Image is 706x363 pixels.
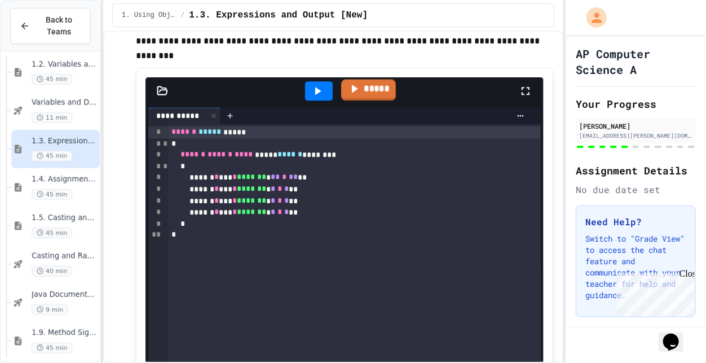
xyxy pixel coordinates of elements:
span: 40 min [32,266,72,277]
div: No due date set [576,183,696,196]
span: 45 min [32,151,72,161]
span: 45 min [32,343,72,353]
h1: AP Computer Science A [576,46,696,77]
span: 45 min [32,228,72,238]
div: My Account [575,5,610,30]
button: Back to Teams [10,8,91,44]
span: 45 min [32,74,72,85]
span: 1.3. Expressions and Output [New] [32,137,98,146]
span: / [180,11,184,20]
span: 9 min [32,304,68,315]
h2: Your Progress [576,96,696,112]
iframe: chat widget [659,318,695,352]
span: Variables and Data Types - Quiz [32,98,98,108]
h3: Need Help? [585,215,686,229]
span: 11 min [32,112,72,123]
span: Java Documentation with Comments - Topic 1.8 [32,290,98,300]
div: Chat with us now!Close [5,5,78,72]
div: [EMAIL_ADDRESS][PERSON_NAME][DOMAIN_NAME] [579,132,692,140]
span: 1.2. Variables and Data Types [32,60,98,69]
h2: Assignment Details [576,163,696,178]
span: 45 min [32,189,72,200]
span: 1.3. Expressions and Output [New] [189,8,368,22]
span: Casting and Ranges of variables - Quiz [32,252,98,261]
span: Back to Teams [37,14,81,38]
div: [PERSON_NAME] [579,121,692,131]
span: 1.4. Assignment and Input [32,175,98,185]
span: 1.5. Casting and Ranges of Values [32,213,98,223]
iframe: chat widget [612,269,695,317]
p: Switch to "Grade View" to access the chat feature and communicate with your teacher for help and ... [585,233,686,301]
span: 1. Using Objects and Methods [122,11,176,20]
span: 1.9. Method Signatures [32,329,98,338]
